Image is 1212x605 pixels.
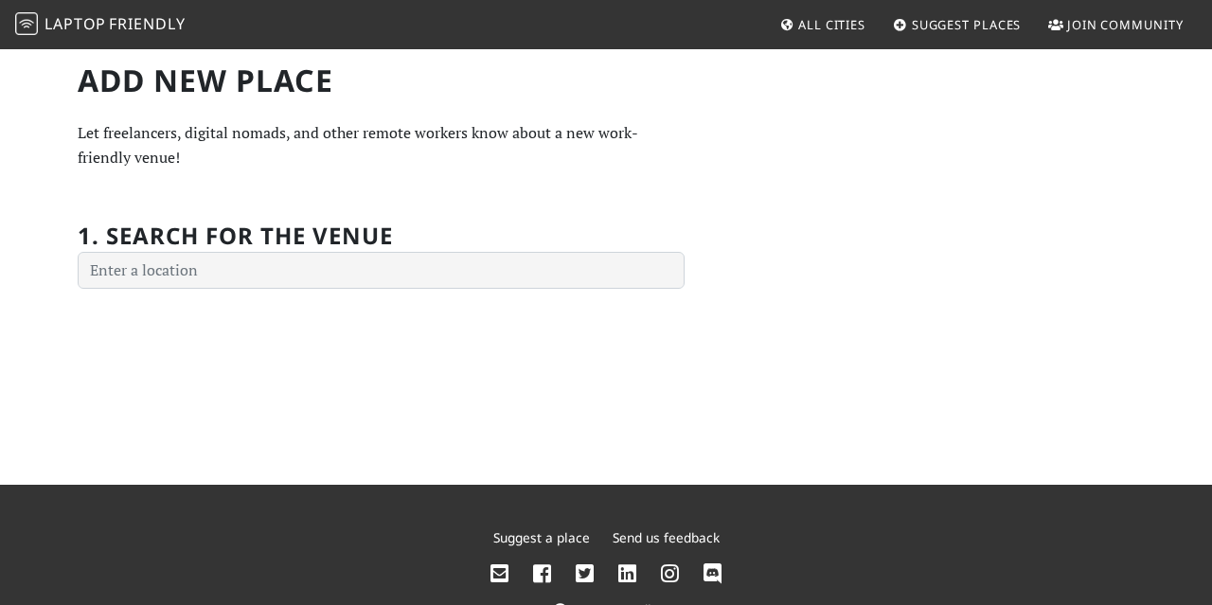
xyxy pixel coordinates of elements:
input: Enter a location [78,252,685,290]
a: Suggest a place [493,528,590,546]
a: Send us feedback [613,528,720,546]
span: Suggest Places [912,16,1022,33]
span: Join Community [1067,16,1184,33]
p: Let freelancers, digital nomads, and other remote workers know about a new work-friendly venue! [78,121,685,169]
span: Laptop [45,13,106,34]
a: Join Community [1041,8,1191,42]
h1: Add new Place [78,62,685,98]
span: All Cities [798,16,865,33]
span: Friendly [109,13,185,34]
a: LaptopFriendly LaptopFriendly [15,9,186,42]
a: All Cities [772,8,873,42]
h2: 1. Search for the venue [78,222,393,250]
img: LaptopFriendly [15,12,38,35]
a: Suggest Places [885,8,1029,42]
